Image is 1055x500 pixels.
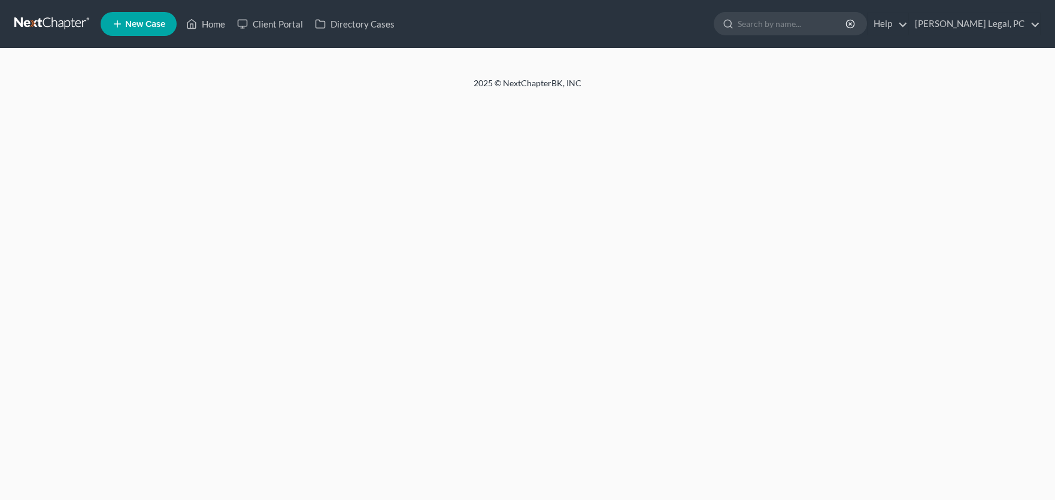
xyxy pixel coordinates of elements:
a: Home [180,13,231,35]
a: Help [868,13,908,35]
a: Client Portal [231,13,309,35]
span: New Case [125,20,165,29]
a: [PERSON_NAME] Legal, PC [909,13,1040,35]
div: 2025 © NextChapterBK, INC [186,77,869,99]
input: Search by name... [738,13,847,35]
a: Directory Cases [309,13,401,35]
